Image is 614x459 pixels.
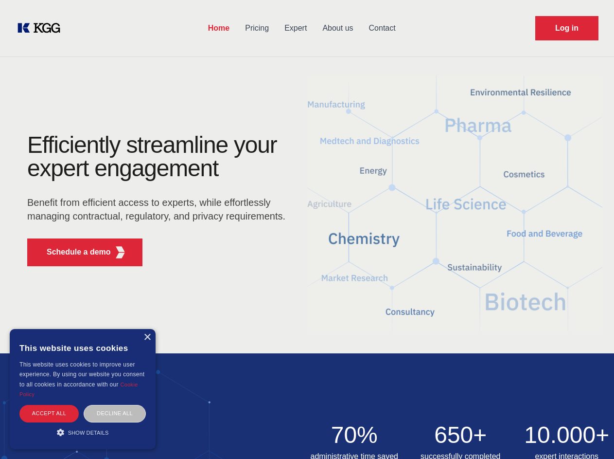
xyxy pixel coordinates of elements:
div: Accept all [19,405,79,422]
span: Show details [68,430,109,436]
h2: 70% [307,423,402,447]
a: Contact [361,16,403,41]
div: Show details [19,427,146,437]
a: About us [315,16,361,41]
h1: Efficiently streamline your expert engagement [27,133,292,180]
img: KGG Fifth Element RED [307,63,603,344]
a: Request Demo [535,16,598,40]
p: Schedule a demo [47,246,111,258]
a: Expert [277,16,315,41]
button: Schedule a demoKGG Fifth Element RED [27,239,142,266]
a: Home [200,16,237,41]
div: Decline all [84,405,146,422]
span: This website uses cookies to improve user experience. By using our website you consent to all coo... [19,361,144,388]
a: Pricing [237,16,277,41]
img: KGG Fifth Element RED [114,246,126,258]
p: Benefit from efficient access to experts, while effortlessly managing contractual, regulatory, an... [27,196,292,223]
div: Close [143,334,151,341]
div: This website uses cookies [19,336,146,360]
a: KOL Knowledge Platform: Talk to Key External Experts (KEE) [16,20,68,36]
a: Cookie Policy [19,382,138,397]
h2: 650+ [413,423,508,447]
